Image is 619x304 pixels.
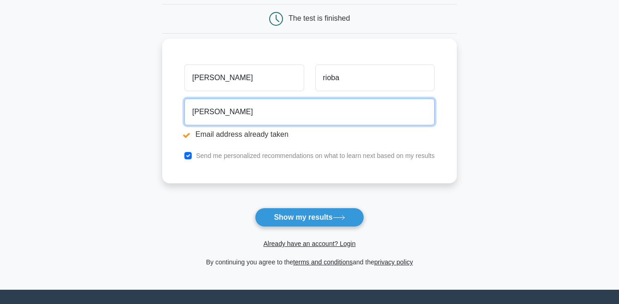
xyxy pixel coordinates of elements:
[157,257,462,268] div: By continuing you agree to the and the
[184,129,435,140] li: Email address already taken
[196,152,435,159] label: Send me personalized recommendations on what to learn next based on my results
[184,64,304,91] input: First name
[289,14,350,22] div: The test is finished
[263,240,355,247] a: Already have an account? Login
[255,208,364,227] button: Show my results
[374,258,413,266] a: privacy policy
[293,258,353,266] a: terms and conditions
[184,99,435,125] input: Email
[315,64,435,91] input: Last name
